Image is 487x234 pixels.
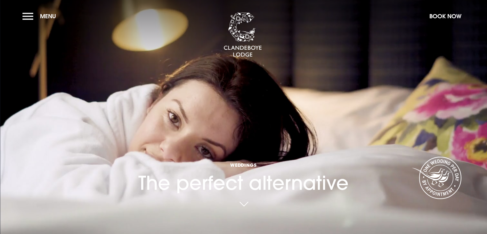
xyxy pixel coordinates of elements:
[40,13,56,20] span: Menu
[138,162,349,168] span: Weddings
[22,9,59,23] button: Menu
[138,133,349,194] h1: The perfect alternative
[426,9,465,23] button: Book Now
[223,13,262,57] img: Clandeboye Lodge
